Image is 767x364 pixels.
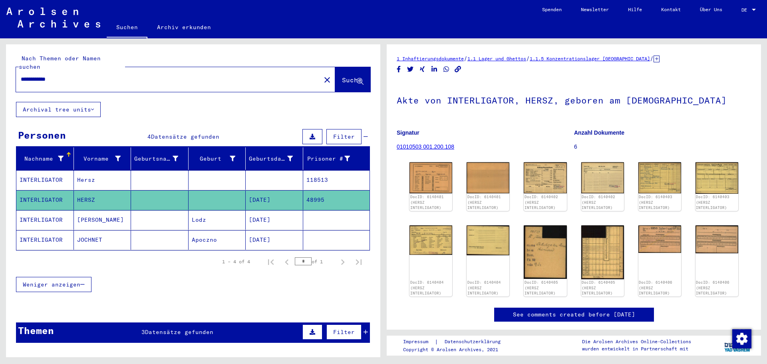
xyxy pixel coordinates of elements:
[246,210,303,230] mat-cell: [DATE]
[410,195,444,210] a: DocID: 6140401 (HERSZ INTERLIGATOR)
[335,254,351,270] button: Next page
[326,129,362,144] button: Filter
[335,67,370,92] button: Suche
[249,155,293,163] div: Geburtsdatum
[397,129,419,136] b: Signatur
[438,338,510,346] a: Datenschutzerklärung
[582,345,691,352] p: wurden entwickelt in Partnerschaft mit
[322,75,332,85] mat-icon: close
[418,64,427,74] button: Share on Xing
[582,280,615,295] a: DocID: 6140405 (HERSZ INTERLIGATOR)
[582,338,691,345] p: Die Arolsen Archives Online-Collections
[151,133,219,140] span: Datensätze gefunden
[397,143,454,150] a: 01010503 001.200.108
[574,143,751,151] p: 6
[574,129,624,136] b: Anzahl Dokumente
[192,155,236,163] div: Geburt‏
[695,162,738,193] img: 002.jpg
[107,18,147,38] a: Suchen
[246,190,303,210] mat-cell: [DATE]
[319,72,335,88] button: Clear
[326,324,362,340] button: Filter
[192,152,246,165] div: Geburt‏
[249,152,303,165] div: Geburtsdatum
[409,225,452,255] img: 001.jpg
[513,310,635,319] a: See comments created before [DATE]
[131,147,189,170] mat-header-cell: Geburtsname
[246,147,303,170] mat-header-cell: Geburtsdatum
[74,230,131,250] mat-cell: JOCHNET
[525,195,558,210] a: DocID: 6140402 (HERSZ INTERLIGATOR)
[638,225,681,253] img: 001.jpg
[141,328,145,336] span: 3
[723,335,753,355] img: yv_logo.png
[695,225,738,253] img: 002.jpg
[406,64,415,74] button: Share on Twitter
[403,338,435,346] a: Impressum
[524,225,566,279] img: 001.jpg
[409,162,452,193] img: 001.jpg
[525,280,558,295] a: DocID: 6140405 (HERSZ INTERLIGATOR)
[306,155,350,163] div: Prisoner #
[639,195,672,210] a: DocID: 6140403 (HERSZ INTERLIGATOR)
[306,152,360,165] div: Prisoner #
[74,147,131,170] mat-header-cell: Vorname
[454,64,462,74] button: Copy link
[650,55,654,62] span: /
[279,254,295,270] button: Previous page
[303,147,370,170] mat-header-cell: Prisoner #
[74,210,131,230] mat-cell: [PERSON_NAME]
[741,7,750,13] span: DE
[581,162,624,193] img: 002.jpg
[397,56,464,62] a: 1 Inhaftierungsdokumente
[189,147,246,170] mat-header-cell: Geburt‏
[6,8,100,28] img: Arolsen_neg.svg
[246,230,303,250] mat-cell: [DATE]
[442,64,451,74] button: Share on WhatsApp
[467,56,526,62] a: 1.1 Lager und Ghettos
[134,155,178,163] div: Geburtsname
[581,225,624,279] img: 002.jpg
[23,281,80,288] span: Weniger anzeigen
[222,258,250,265] div: 1 – 4 of 4
[464,55,467,62] span: /
[145,328,213,336] span: Datensätze gefunden
[333,328,355,336] span: Filter
[467,162,509,193] img: 002.jpg
[16,277,91,292] button: Weniger anzeigen
[732,329,751,348] img: Zustimmung ändern
[342,76,362,84] span: Suche
[696,280,729,295] a: DocID: 6140406 (HERSZ INTERLIGATOR)
[333,133,355,140] span: Filter
[18,128,66,142] div: Personen
[18,323,54,338] div: Themen
[16,190,74,210] mat-cell: INTERLIGATOR
[74,170,131,190] mat-cell: Hersz
[74,190,131,210] mat-cell: HERSZ
[467,280,501,295] a: DocID: 6140404 (HERSZ INTERLIGATOR)
[147,18,221,37] a: Archiv erkunden
[147,133,151,140] span: 4
[303,170,370,190] mat-cell: 118513
[19,55,101,70] mat-label: Nach Themen oder Namen suchen
[20,155,64,163] div: Nachname
[16,170,74,190] mat-cell: INTERLIGATOR
[403,338,510,346] div: |
[467,195,501,210] a: DocID: 6140401 (HERSZ INTERLIGATOR)
[263,254,279,270] button: First page
[430,64,439,74] button: Share on LinkedIn
[77,152,131,165] div: Vorname
[134,152,188,165] div: Geburtsname
[530,56,650,62] a: 1.1.5 Konzentrationslager [GEOGRAPHIC_DATA]
[395,64,403,74] button: Share on Facebook
[295,258,335,265] div: of 1
[582,195,615,210] a: DocID: 6140402 (HERSZ INTERLIGATOR)
[639,280,672,295] a: DocID: 6140406 (HERSZ INTERLIGATOR)
[526,55,530,62] span: /
[638,162,681,193] img: 001.jpg
[189,210,246,230] mat-cell: Lodz
[351,254,367,270] button: Last page
[16,147,74,170] mat-header-cell: Nachname
[696,195,729,210] a: DocID: 6140403 (HERSZ INTERLIGATOR)
[189,230,246,250] mat-cell: Apoczno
